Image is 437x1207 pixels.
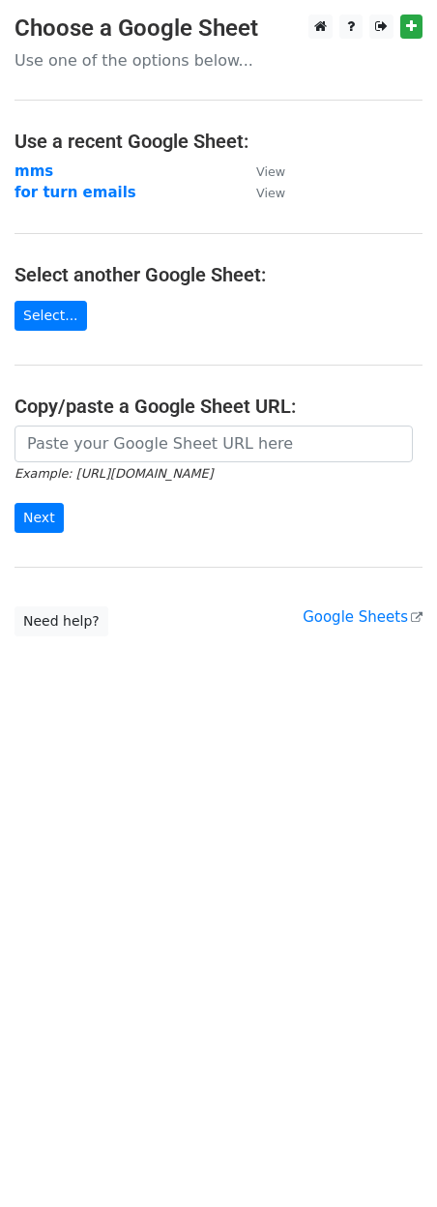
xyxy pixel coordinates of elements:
h4: Select another Google Sheet: [15,263,422,286]
a: mms [15,162,53,180]
a: for turn emails [15,184,136,201]
small: View [256,186,285,200]
a: View [237,162,285,180]
a: Google Sheets [303,608,422,626]
a: Select... [15,301,87,331]
a: View [237,184,285,201]
p: Use one of the options below... [15,50,422,71]
small: View [256,164,285,179]
a: Need help? [15,606,108,636]
h4: Use a recent Google Sheet: [15,130,422,153]
input: Next [15,503,64,533]
h4: Copy/paste a Google Sheet URL: [15,395,422,418]
small: Example: [URL][DOMAIN_NAME] [15,466,213,481]
input: Paste your Google Sheet URL here [15,426,413,462]
h3: Choose a Google Sheet [15,15,422,43]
